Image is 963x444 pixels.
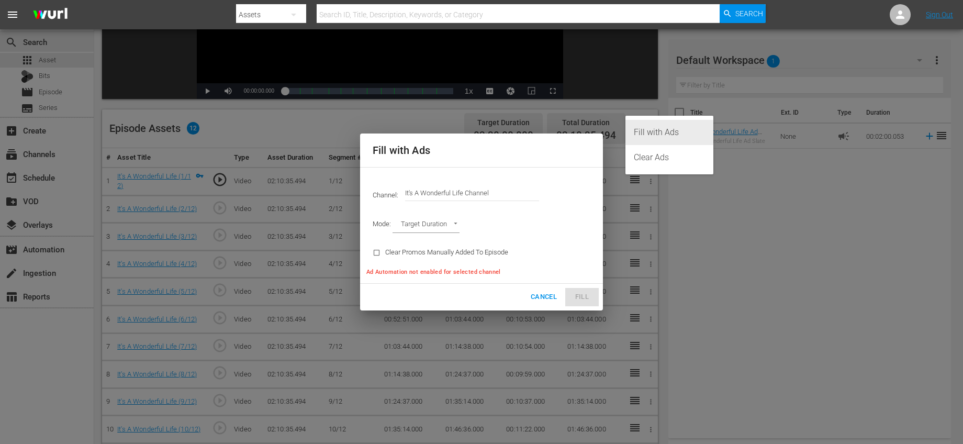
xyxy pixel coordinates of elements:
[634,145,705,170] div: Clear Ads
[6,8,19,21] span: menu
[735,4,763,23] span: Search
[366,212,597,239] div: Mode:
[634,120,705,145] div: Fill with Ads
[373,191,405,199] span: Channel:
[366,239,514,266] div: Clear Promos Manually Added To Episode
[926,10,953,19] a: Sign Out
[393,218,460,232] div: Target Duration
[527,288,561,306] button: Cancel
[25,3,75,27] img: ans4CAIJ8jUAAAAAAAAAAAAAAAAAAAAAAAAgQb4GAAAAAAAAAAAAAAAAAAAAAAAAJMjXAAAAAAAAAAAAAAAAAAAAAAAAgAT5G...
[531,291,557,303] span: Cancel
[366,268,514,277] p: Ad Automation not enabled for selected channel
[373,142,590,159] h2: Fill with Ads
